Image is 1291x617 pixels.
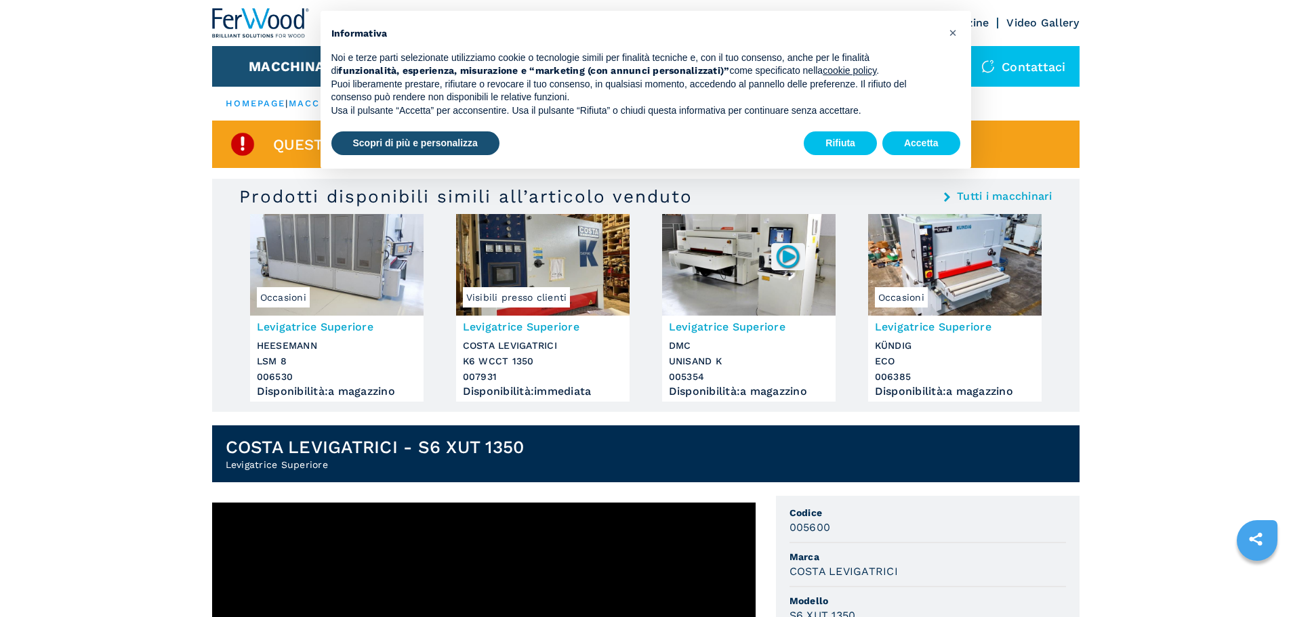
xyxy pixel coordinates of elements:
[949,24,957,41] span: ×
[868,214,1042,402] a: Levigatrice Superiore KÜNDIG ECOOccasioniLevigatrice SuperioreKÜNDIGECO006385Disponibilità:a maga...
[823,65,876,76] a: cookie policy
[250,214,424,316] img: Levigatrice Superiore HEESEMANN LSM 8
[775,243,801,270] img: 005354
[226,458,525,471] h2: Levigatrice Superiore
[212,8,310,38] img: Ferwood
[790,519,831,535] h3: 005600
[226,98,286,108] a: HOMEPAGE
[338,65,729,76] strong: funzionalità, esperienza, misurazione e “marketing (con annunci personalizzati)”
[331,27,939,41] h2: Informativa
[669,338,829,385] h3: DMC UNISAND K 005354
[456,214,630,402] a: Levigatrice Superiore COSTA LEVIGATRICI K6 WCCT 1350Visibili presso clientiLevigatrice SuperioreC...
[875,319,1035,335] h3: Levigatrice Superiore
[289,98,360,108] a: macchinari
[790,550,1066,563] span: Marca
[463,319,623,335] h3: Levigatrice Superiore
[331,51,939,78] p: Noi e terze parti selezionate utilizziamo cookie o tecnologie simili per finalità tecniche e, con...
[463,338,623,385] h3: COSTA LEVIGATRICI K6 WCCT 1350 007931
[875,388,1035,395] div: Disponibilità : a magazzino
[285,98,288,108] span: |
[662,214,836,402] a: Levigatrice Superiore DMC UNISAND K005354Levigatrice SuperioreDMCUNISAND K005354Disponibilità:a m...
[790,563,898,579] h3: COSTA LEVIGATRICI
[250,214,424,402] a: Levigatrice Superiore HEESEMANN LSM 8OccasioniLevigatrice SuperioreHEESEMANNLSM 8006530Disponibil...
[456,214,630,316] img: Levigatrice Superiore COSTA LEVIGATRICI K6 WCCT 1350
[257,319,417,335] h3: Levigatrice Superiore
[463,388,623,395] div: Disponibilità : immediata
[943,22,964,43] button: Chiudi questa informativa
[226,436,525,458] h1: COSTA LEVIGATRICI - S6 XUT 1350
[981,60,995,73] img: Contattaci
[229,131,256,158] img: SoldProduct
[790,506,1066,519] span: Codice
[875,338,1035,385] h3: KÜNDIG ECO 006385
[1233,556,1281,607] iframe: Chat
[669,319,829,335] h3: Levigatrice Superiore
[331,78,939,104] p: Puoi liberamente prestare, rifiutare o revocare il tuo consenso, in qualsiasi momento, accedendo ...
[257,287,310,307] span: Occasioni
[331,104,939,118] p: Usa il pulsante “Accetta” per acconsentire. Usa il pulsante “Rifiuta” o chiudi questa informativa...
[463,287,571,307] span: Visibili presso clienti
[968,46,1080,87] div: Contattaci
[257,338,417,385] h3: HEESEMANN LSM 8 006530
[875,287,928,307] span: Occasioni
[882,131,960,156] button: Accetta
[868,214,1042,316] img: Levigatrice Superiore KÜNDIG ECO
[331,131,499,156] button: Scopri di più e personalizza
[662,214,836,316] img: Levigatrice Superiore DMC UNISAND K
[257,388,417,395] div: Disponibilità : a magazzino
[790,594,1066,608] span: Modello
[249,58,339,75] button: Macchinari
[957,191,1052,202] a: Tutti i macchinari
[1006,16,1079,29] a: Video Gallery
[239,186,693,207] h3: Prodotti disponibili simili all’articolo venduto
[669,388,829,395] div: Disponibilità : a magazzino
[1239,522,1273,556] a: sharethis
[804,131,877,156] button: Rifiuta
[273,137,537,152] span: Questo articolo è già venduto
